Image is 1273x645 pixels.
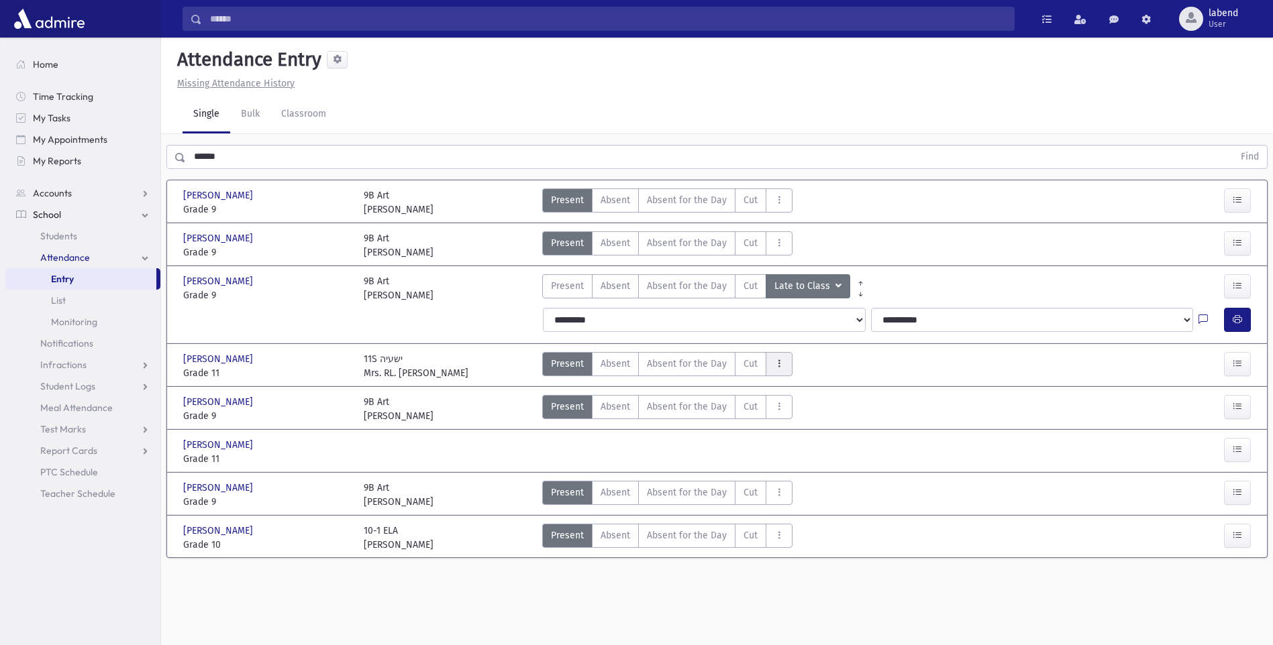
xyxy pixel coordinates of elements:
[647,400,727,414] span: Absent for the Day
[601,485,630,500] span: Absent
[364,188,434,217] div: 9B Art [PERSON_NAME]
[5,268,156,290] a: Entry
[40,402,113,414] span: Meal Attendance
[5,461,160,483] a: PTC Schedule
[183,395,256,409] span: [PERSON_NAME]
[647,528,727,542] span: Absent for the Day
[542,231,793,259] div: AttTypes
[40,466,98,478] span: PTC Schedule
[270,96,337,133] a: Classroom
[230,96,270,133] a: Bulk
[40,337,93,349] span: Notifications
[5,290,160,311] a: List
[744,400,758,414] span: Cut
[183,452,350,466] span: Grade 11
[364,231,434,259] div: 9B Art [PERSON_NAME]
[183,352,256,366] span: [PERSON_NAME]
[542,481,793,509] div: AttTypes
[5,182,160,204] a: Accounts
[744,528,758,542] span: Cut
[5,225,160,247] a: Students
[5,354,160,375] a: Infractions
[5,375,160,397] a: Student Logs
[183,524,256,538] span: [PERSON_NAME]
[1233,145,1267,168] button: Find
[744,485,758,500] span: Cut
[766,274,850,298] button: Late to Class
[33,112,70,124] span: My Tasks
[5,86,160,107] a: Time Tracking
[33,187,72,199] span: Accounts
[51,316,97,328] span: Monitoring
[601,357,630,371] span: Absent
[5,311,160,333] a: Monitoring
[40,445,97,457] span: Report Cards
[33,133,107,145] span: My Appointments
[601,279,630,293] span: Absent
[40,423,86,435] span: Test Marks
[551,485,584,500] span: Present
[5,418,160,440] a: Test Marks
[551,400,584,414] span: Present
[5,150,160,172] a: My Reports
[551,528,584,542] span: Present
[5,107,160,129] a: My Tasks
[647,193,727,207] span: Absent for the Day
[364,524,434,552] div: 10-1 ELA [PERSON_NAME]
[364,481,434,509] div: 9B Art [PERSON_NAME]
[647,357,727,371] span: Absent for the Day
[601,400,630,414] span: Absent
[647,236,727,250] span: Absent for the Day
[542,274,850,302] div: AttTypes
[744,357,758,371] span: Cut
[542,352,793,380] div: AttTypes
[744,193,758,207] span: Cut
[5,440,160,461] a: Report Cards
[601,528,630,542] span: Absent
[183,274,256,288] span: [PERSON_NAME]
[5,129,160,150] a: My Appointments
[542,395,793,423] div: AttTypes
[5,397,160,418] a: Meal Attendance
[33,58,58,70] span: Home
[202,7,1014,31] input: Search
[51,273,74,285] span: Entry
[744,236,758,250] span: Cut
[11,5,88,32] img: AdmirePro
[551,357,584,371] span: Present
[183,188,256,202] span: [PERSON_NAME]
[40,380,95,392] span: Student Logs
[542,188,793,217] div: AttTypes
[40,359,87,371] span: Infractions
[183,495,350,509] span: Grade 9
[647,485,727,500] span: Absent for the Day
[33,209,61,221] span: School
[744,279,758,293] span: Cut
[5,54,160,75] a: Home
[183,231,256,245] span: [PERSON_NAME]
[1209,8,1238,19] span: labend
[5,247,160,268] a: Attendance
[5,204,160,225] a: School
[551,279,584,293] span: Present
[601,193,630,207] span: Absent
[1209,19,1238,30] span: User
[51,294,66,306] span: List
[40,251,90,263] span: Attendance
[183,409,350,423] span: Grade 9
[601,236,630,250] span: Absent
[183,438,256,452] span: [PERSON_NAME]
[40,487,115,500] span: Teacher Schedule
[183,481,256,495] span: [PERSON_NAME]
[5,333,160,354] a: Notifications
[364,274,434,302] div: 9B Art [PERSON_NAME]
[183,366,350,380] span: Grade 11
[172,78,295,89] a: Missing Attendance History
[364,395,434,423] div: 9B Art [PERSON_NAME]
[647,279,727,293] span: Absent for the Day
[542,524,793,552] div: AttTypes
[183,96,230,133] a: Single
[774,279,833,294] span: Late to Class
[5,483,160,504] a: Teacher Schedule
[33,91,93,103] span: Time Tracking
